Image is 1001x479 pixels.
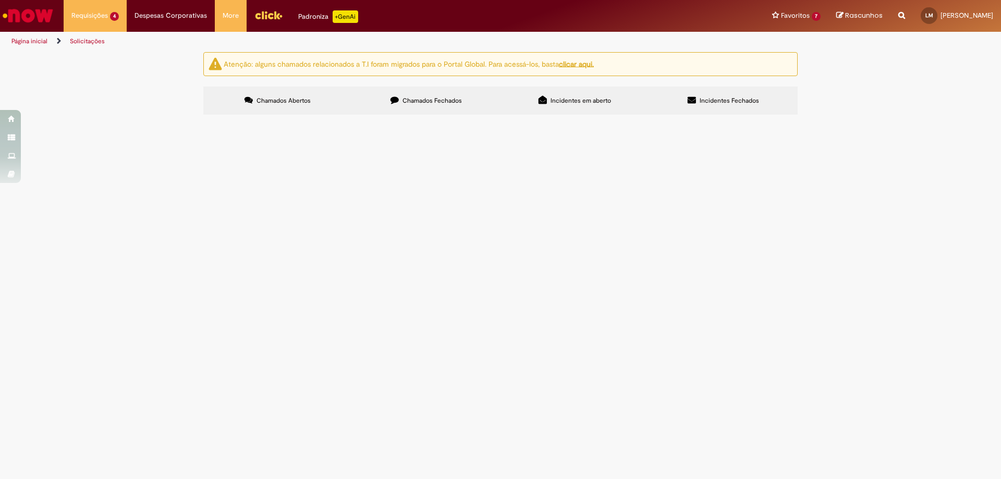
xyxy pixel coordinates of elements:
span: [PERSON_NAME] [941,11,993,20]
span: Despesas Corporativas [135,10,207,21]
span: Rascunhos [845,10,883,20]
span: 4 [110,12,119,21]
p: +GenAi [333,10,358,23]
ul: Trilhas de página [8,32,660,51]
img: click_logo_yellow_360x200.png [254,7,283,23]
ng-bind-html: Atenção: alguns chamados relacionados a T.I foram migrados para o Portal Global. Para acessá-los,... [224,59,594,68]
span: LM [925,12,933,19]
span: 7 [812,12,821,21]
span: Favoritos [781,10,810,21]
a: clicar aqui. [559,59,594,68]
img: ServiceNow [1,5,55,26]
a: Solicitações [70,37,105,45]
span: Requisições [71,10,108,21]
a: Página inicial [11,37,47,45]
span: More [223,10,239,21]
span: Chamados Fechados [402,96,462,105]
div: Padroniza [298,10,358,23]
a: Rascunhos [836,11,883,21]
span: Chamados Abertos [257,96,311,105]
span: Incidentes Fechados [700,96,759,105]
span: Incidentes em aberto [551,96,611,105]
